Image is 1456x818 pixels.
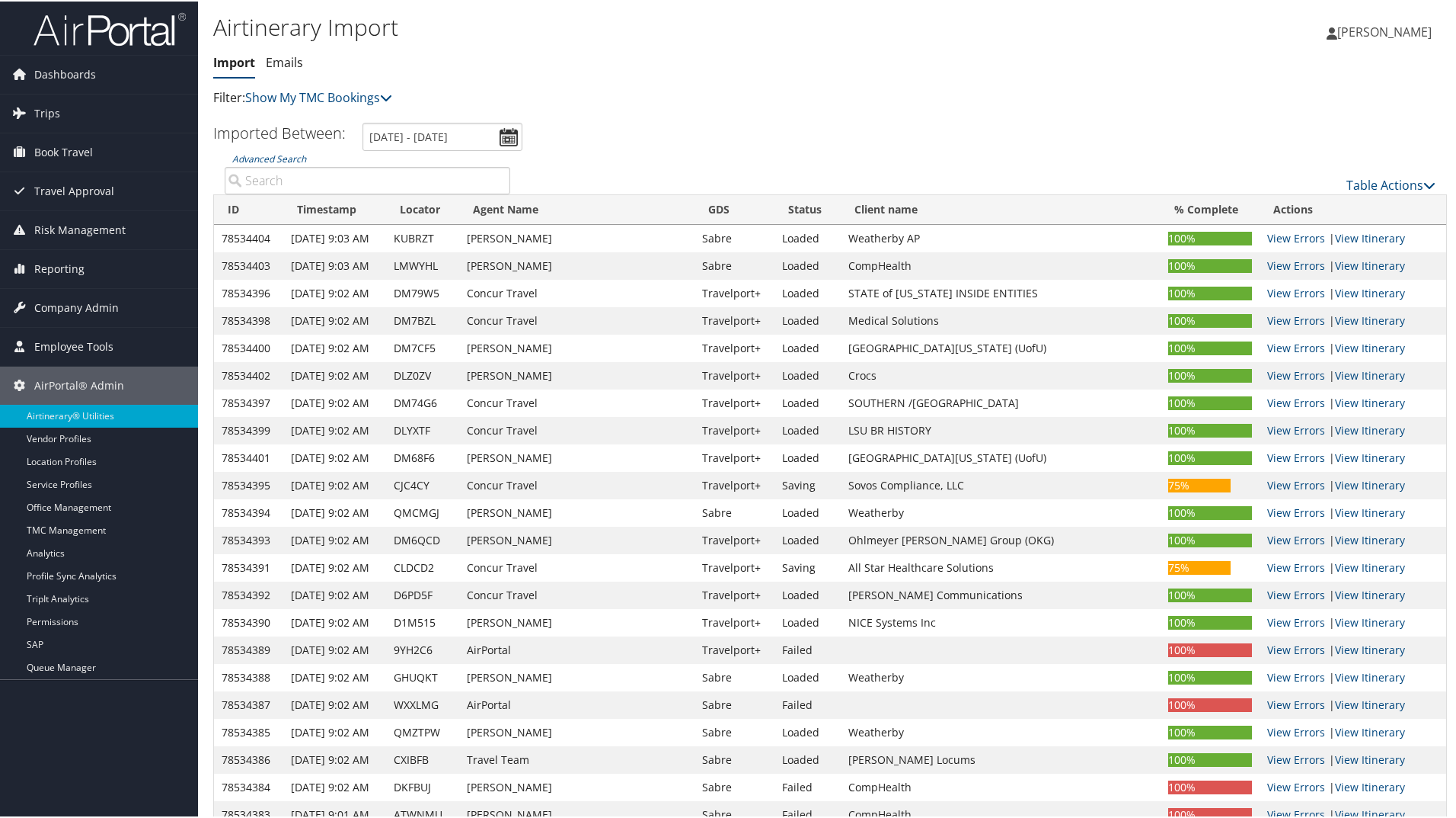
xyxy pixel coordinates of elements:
[694,498,774,525] td: Sabre
[1335,531,1405,546] a: View Itinerary Details
[694,580,774,608] td: Travelport+
[1335,339,1405,354] a: View Itinerary Details
[841,278,1161,306] td: STATE of [US_STATE] INSIDE ENTITIES
[459,662,694,690] td: [PERSON_NAME]
[1168,340,1252,354] div: 100%
[1260,525,1446,553] td: |
[1267,696,1325,711] a: View errors
[459,388,694,415] td: Concur Travel
[1335,778,1405,793] a: View Itinerary Details
[774,635,841,662] td: Failed
[774,333,841,361] td: Loaded
[214,194,283,223] th: ID: activate to sort column ascending
[283,443,385,470] td: [DATE] 9:02 AM
[694,333,774,361] td: Travelport+
[774,553,841,580] td: Saving
[1168,450,1252,464] div: 100%
[213,53,255,69] a: Import
[283,662,385,690] td: [DATE] 9:02 AM
[386,662,460,690] td: GHUQKT
[1267,422,1325,436] a: View errors
[459,580,694,608] td: Concur Travel
[694,662,774,690] td: Sabre
[213,10,1036,42] h1: Airtinerary Import
[283,525,385,553] td: [DATE] 9:02 AM
[459,333,694,361] td: [PERSON_NAME]
[214,580,283,608] td: 78534392
[1267,229,1325,244] a: View errors
[841,772,1161,800] td: CompHealth
[1335,312,1405,326] a: View Itinerary Details
[1168,477,1231,491] div: 75%
[459,772,694,800] td: [PERSON_NAME]
[1267,559,1325,573] a: View errors
[214,553,283,580] td: 78534391
[386,470,460,498] td: CJC4CY
[214,717,283,745] td: 78534385
[1168,669,1252,683] div: 100%
[459,470,694,498] td: Concur Travel
[1260,580,1446,608] td: |
[386,525,460,553] td: DM6QCD
[283,361,385,388] td: [DATE] 9:02 AM
[694,772,774,800] td: Sabre
[1267,723,1325,738] a: View errors
[1267,284,1325,299] a: View errors
[1335,751,1405,765] a: View Itinerary Details
[774,470,841,498] td: Saving
[1260,251,1446,278] td: |
[1267,394,1325,409] a: View errors
[694,470,774,498] td: Travelport+
[214,333,283,361] td: 78534400
[1267,778,1325,793] a: View errors
[774,278,841,306] td: Loaded
[386,443,460,470] td: DM68F6
[214,498,283,525] td: 78534394
[774,223,841,251] td: Loaded
[214,745,283,772] td: 78534386
[245,88,392,104] a: Show My TMC Bookings
[1335,257,1405,271] a: View Itinerary Details
[841,470,1161,498] td: Sovos Compliance, LLC
[841,717,1161,745] td: Weatherby
[283,772,385,800] td: [DATE] 9:02 AM
[1260,772,1446,800] td: |
[214,662,283,690] td: 78534388
[214,470,283,498] td: 78534395
[1260,608,1446,635] td: |
[386,415,460,443] td: DLYXTF
[1267,449,1325,464] a: View errors
[386,690,460,717] td: WXXLMG
[214,361,283,388] td: 78534402
[214,278,283,306] td: 78534396
[1168,614,1252,628] div: 100%
[214,772,283,800] td: 78534384
[214,251,283,278] td: 78534403
[1335,476,1405,491] a: View Itinerary Details
[774,525,841,553] td: Loaded
[774,306,841,333] td: Loaded
[283,608,385,635] td: [DATE] 9:02 AM
[459,443,694,470] td: [PERSON_NAME]
[841,525,1161,553] td: Ohlmeyer [PERSON_NAME] Group (OKG)
[1168,367,1252,381] div: 100%
[1335,229,1405,244] a: View Itinerary Details
[459,361,694,388] td: [PERSON_NAME]
[1260,635,1446,662] td: |
[1267,614,1325,628] a: View errors
[774,662,841,690] td: Loaded
[1260,745,1446,772] td: |
[386,717,460,745] td: QMZTPW
[1168,313,1252,326] div: 100%
[1168,230,1252,244] div: 100%
[841,553,1161,580] td: All Star Healthcare Solutions
[694,251,774,278] td: Sabre
[459,306,694,333] td: Concur Travel
[694,223,774,251] td: Sabre
[1335,367,1405,381] a: View Itinerary Details
[774,443,841,470] td: Loaded
[694,745,774,772] td: Sabre
[266,53,303,69] a: Emails
[1168,422,1252,436] div: 100%
[213,121,346,142] h3: Imported Between:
